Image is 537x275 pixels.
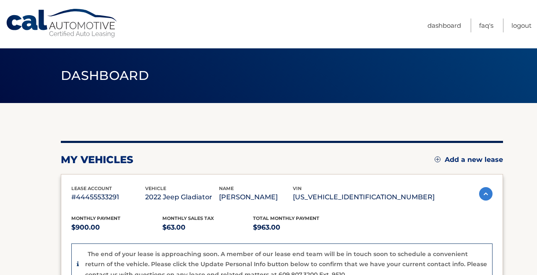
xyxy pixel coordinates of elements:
span: Dashboard [61,68,149,83]
span: name [219,185,234,191]
p: 2022 Jeep Gladiator [145,191,219,203]
img: add.svg [435,156,441,162]
a: Logout [511,19,532,32]
p: [US_VEHICLE_IDENTIFICATION_NUMBER] [293,191,435,203]
span: Total Monthly Payment [253,215,319,221]
p: [PERSON_NAME] [219,191,293,203]
a: Add a new lease [435,156,503,164]
span: vin [293,185,302,191]
span: lease account [71,185,112,191]
a: FAQ's [479,19,493,32]
p: $963.00 [253,222,344,233]
span: vehicle [145,185,166,191]
span: Monthly sales Tax [162,215,214,221]
span: Monthly Payment [71,215,120,221]
a: Cal Automotive [5,8,119,38]
img: accordion-active.svg [479,187,493,201]
a: Dashboard [428,19,461,32]
h2: my vehicles [61,153,133,166]
p: $900.00 [71,222,162,233]
p: $63.00 [162,222,253,233]
p: #44455533291 [71,191,145,203]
